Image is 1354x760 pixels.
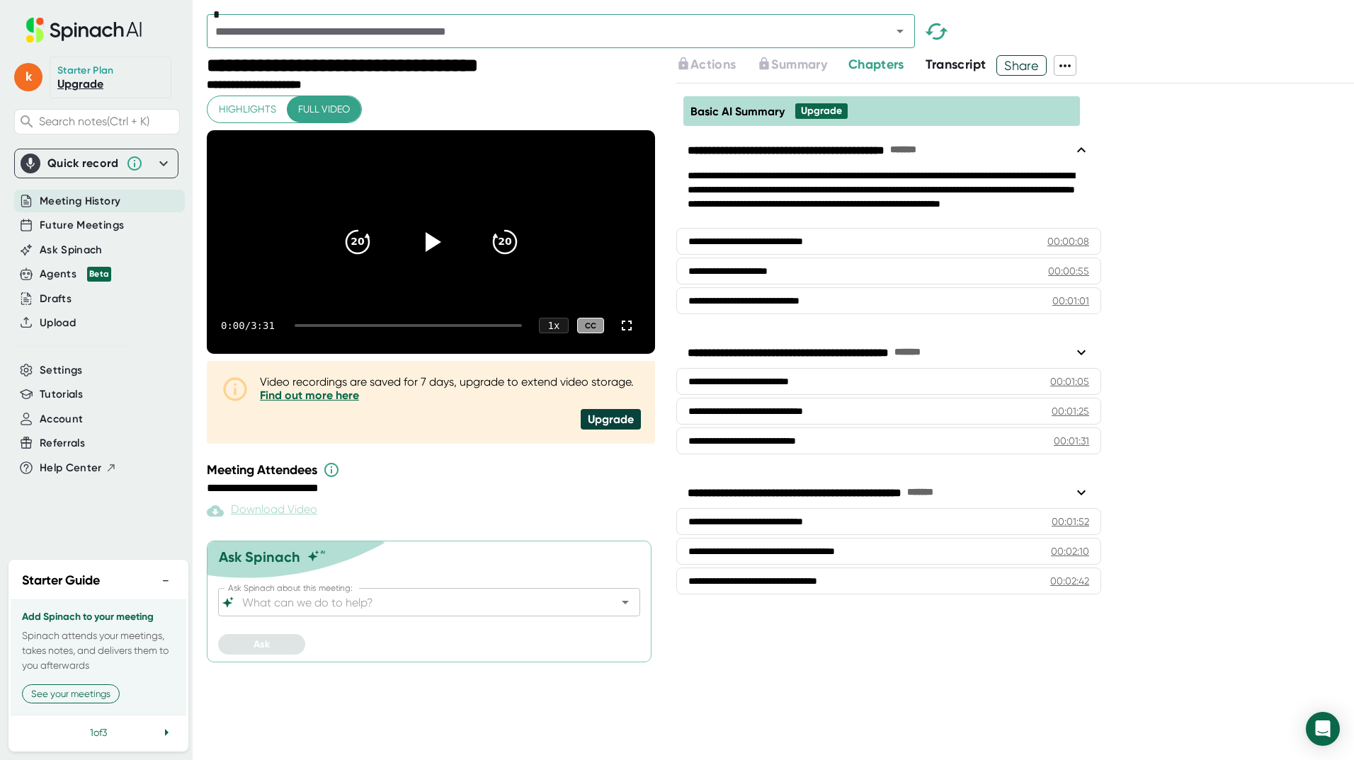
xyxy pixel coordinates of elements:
[57,77,103,91] a: Upgrade
[207,502,317,519] div: Paid feature
[1050,574,1089,588] div: 00:02:42
[615,592,635,612] button: Open
[40,193,120,209] button: Meeting History
[40,411,83,427] button: Account
[57,64,114,77] div: Starter Plan
[1048,264,1089,278] div: 00:00:55
[40,460,102,476] span: Help Center
[1051,544,1089,558] div: 00:02:10
[926,57,986,72] span: Transcript
[40,460,117,476] button: Help Center
[40,362,83,379] button: Settings
[690,57,736,72] span: Actions
[757,55,826,74] button: Summary
[801,105,842,117] div: Upgrade
[1054,434,1089,448] div: 00:01:31
[676,55,757,76] div: Upgrade to access
[21,149,172,178] div: Quick record
[848,55,904,74] button: Chapters
[254,638,270,650] span: Ask
[40,266,111,282] div: Agents
[690,105,785,118] span: Basic AI Summary
[1050,374,1089,388] div: 00:01:05
[219,548,300,565] div: Ask Spinach
[40,217,124,234] button: Future Meetings
[90,727,107,738] span: 1 of 3
[221,320,278,331] div: 0:00 / 3:31
[1047,234,1089,248] div: 00:00:08
[676,55,736,74] button: Actions
[997,53,1046,78] span: Share
[40,435,85,451] button: Referrals
[298,100,350,118] span: Full video
[40,291,72,307] button: Drafts
[771,57,826,72] span: Summary
[218,634,305,655] button: Ask
[207,461,659,478] div: Meeting Attendees
[14,63,42,91] span: k
[39,115,149,128] span: Search notes (Ctrl + K)
[22,628,175,673] p: Spinach attends your meetings, takes notes, and delivers them to you afterwards
[1052,514,1089,529] div: 00:01:52
[47,156,119,171] div: Quick record
[996,55,1047,76] button: Share
[157,570,175,591] button: −
[1052,404,1089,418] div: 00:01:25
[890,21,910,41] button: Open
[287,96,361,122] button: Full video
[581,409,641,430] div: Upgrade
[22,684,120,703] button: See your meetings
[219,100,276,118] span: Highlights
[22,571,100,590] h2: Starter Guide
[848,57,904,72] span: Chapters
[539,318,569,333] div: 1 x
[40,315,76,331] button: Upload
[260,388,359,402] a: Find out more here
[239,592,594,612] input: What can we do to help?
[1306,712,1340,746] div: Open Intercom Messenger
[577,318,604,334] div: CC
[207,96,288,122] button: Highlights
[87,267,111,282] div: Beta
[926,55,986,74] button: Transcript
[22,611,175,623] h3: Add Spinach to your meeting
[40,266,111,282] button: Agents Beta
[40,242,103,258] button: Ask Spinach
[40,386,83,403] button: Tutorials
[260,375,641,402] div: Video recordings are saved for 7 days, upgrade to extend video storage.
[1052,294,1089,308] div: 00:01:01
[757,55,848,76] div: Upgrade to access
